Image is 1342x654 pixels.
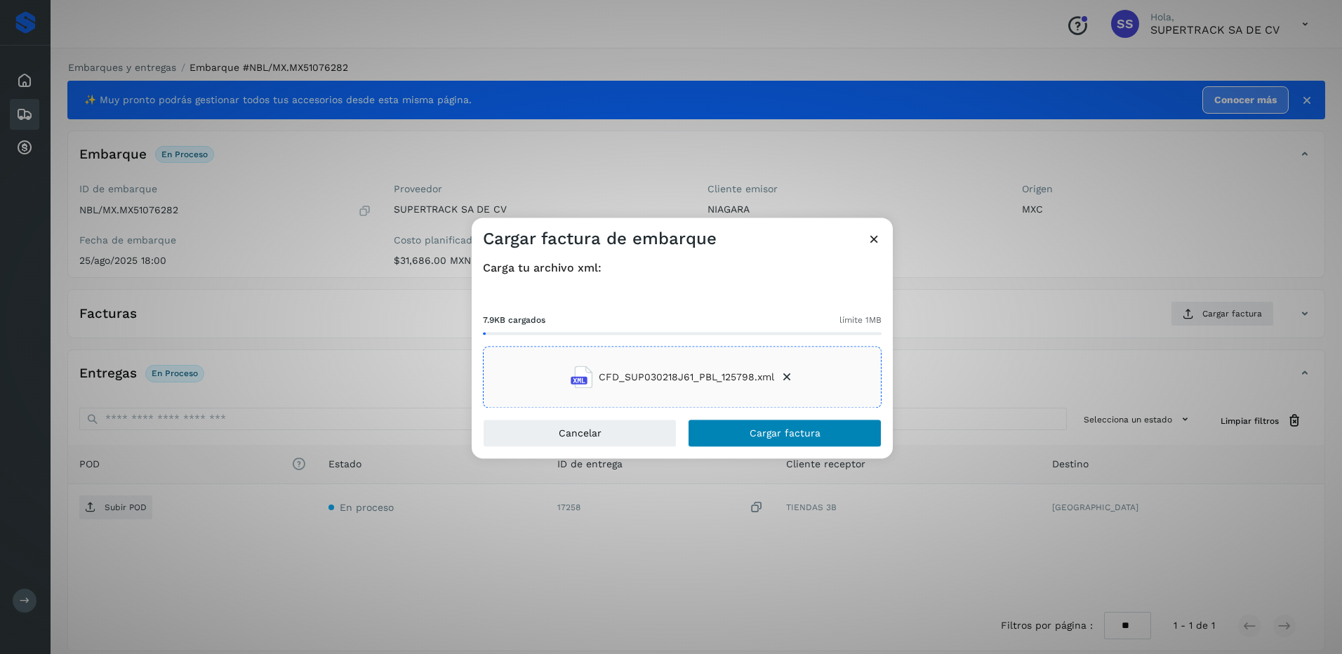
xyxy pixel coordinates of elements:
h3: Cargar factura de embarque [483,229,717,249]
span: CFD_SUP030218J61_PBL_125798.xml [599,370,774,385]
span: 7.9KB cargados [483,314,545,327]
button: Cargar factura [688,420,882,448]
span: Cargar factura [750,429,821,439]
h4: Carga tu archivo xml: [483,261,882,274]
span: Cancelar [559,429,602,439]
button: Cancelar [483,420,677,448]
span: límite 1MB [839,314,882,327]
